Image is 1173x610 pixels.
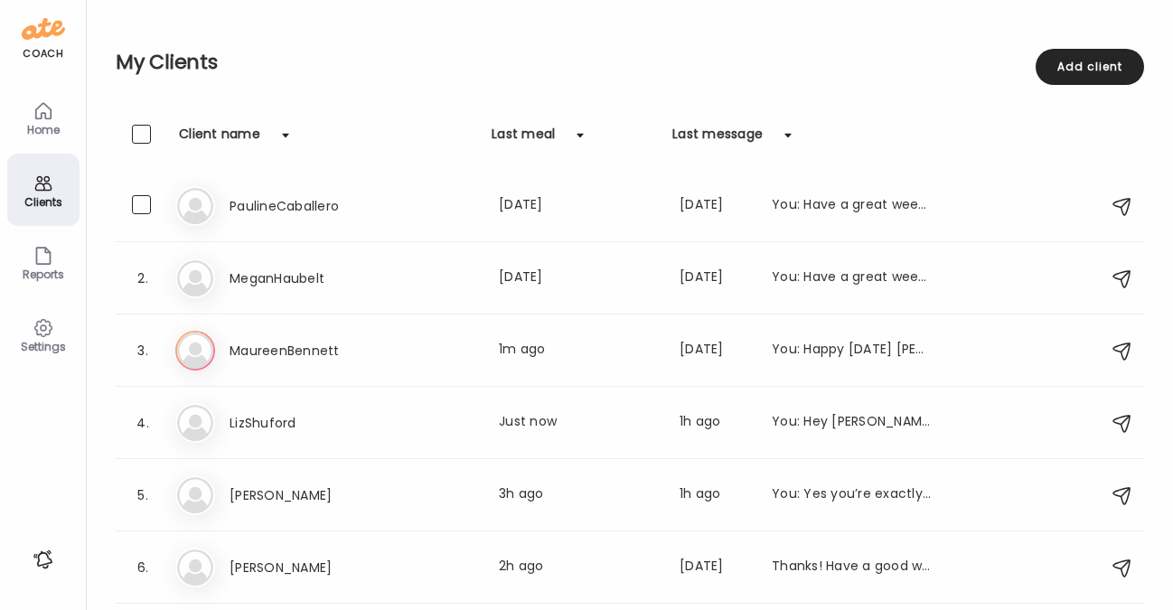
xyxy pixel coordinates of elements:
[230,195,389,217] h3: PaulineCaballero
[132,267,154,289] div: 2.
[179,125,260,154] div: Client name
[680,484,750,506] div: 1h ago
[772,412,931,434] div: You: Hey [PERSON_NAME], I don't see you booked yet, so just a reminder to book our second call. I...
[772,267,931,289] div: You: Have a great weekend [PERSON_NAME]!
[680,195,750,217] div: [DATE]
[116,49,1144,76] h2: My Clients
[230,267,389,289] h3: MeganHaubelt
[132,557,154,578] div: 6.
[680,557,750,578] div: [DATE]
[772,557,931,578] div: Thanks! Have a good weekend!
[680,340,750,361] div: [DATE]
[499,484,658,506] div: 3h ago
[11,341,76,352] div: Settings
[11,196,76,208] div: Clients
[132,340,154,361] div: 3.
[499,195,658,217] div: [DATE]
[772,484,931,506] div: You: Yes you’re exactly right [PERSON_NAME]. Don’t get the ones with complex carbs (most of those...
[680,267,750,289] div: [DATE]
[499,557,658,578] div: 2h ago
[230,340,389,361] h3: MaureenBennett
[672,125,763,154] div: Last message
[1036,49,1144,85] div: Add client
[499,412,658,434] div: Just now
[230,484,389,506] h3: [PERSON_NAME]
[772,195,931,217] div: You: Have a great weekend [PERSON_NAME]!
[23,46,63,61] div: coach
[499,267,658,289] div: [DATE]
[132,484,154,506] div: 5.
[772,340,931,361] div: You: Happy [DATE] [PERSON_NAME]. I don't see you booked so just a reminder to book our second cal...
[11,124,76,136] div: Home
[680,412,750,434] div: 1h ago
[22,14,65,43] img: ate
[11,268,76,280] div: Reports
[230,412,389,434] h3: LizShuford
[132,412,154,434] div: 4.
[499,340,658,361] div: 1m ago
[492,125,555,154] div: Last meal
[230,557,389,578] h3: [PERSON_NAME]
